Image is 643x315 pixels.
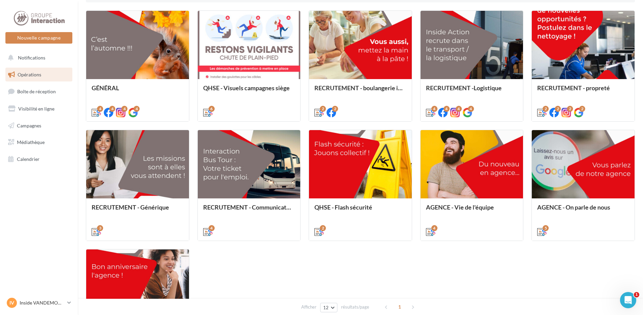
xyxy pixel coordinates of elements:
[332,106,338,112] div: 2
[431,106,437,112] div: 4
[426,84,518,98] div: RECRUTEMENT -Logistique
[17,89,56,94] span: Boîte de réception
[5,32,72,44] button: Nouvelle campagne
[320,225,326,231] div: 2
[323,305,329,310] span: 12
[456,106,462,112] div: 4
[4,135,74,149] a: Médiathèque
[634,292,639,297] span: 1
[426,204,518,217] div: AGENCE - Vie de l'équipe
[314,204,406,217] div: QHSE - Flash sécurité
[431,225,437,231] div: 4
[18,106,54,112] span: Visibilité en ligne
[17,156,40,162] span: Calendrier
[18,55,45,60] span: Notifications
[579,106,585,112] div: 2
[203,84,295,98] div: QHSE - Visuels campagnes siège
[4,102,74,116] a: Visibilité en ligne
[92,84,184,98] div: GÉNÉRAL
[301,304,316,310] span: Afficher
[97,106,103,112] div: 4
[5,296,72,309] a: IV Inside VANDEMOORTELE
[4,51,71,65] button: Notifications
[203,204,295,217] div: RECRUTEMENT - Communication externe
[4,68,74,82] a: Opérations
[109,106,115,112] div: 4
[537,84,629,98] div: RECRUTEMENT - propreté
[567,106,573,112] div: 2
[17,139,45,145] span: Médiathèque
[320,303,337,312] button: 12
[320,106,326,112] div: 2
[543,106,549,112] div: 2
[9,299,14,306] span: IV
[92,204,184,217] div: RECRUTEMENT - Générique
[620,292,636,308] iframe: Intercom live chat
[4,84,74,99] a: Boîte de réception
[537,204,629,217] div: AGENCE - On parle de nous
[121,106,127,112] div: 4
[314,84,406,98] div: RECRUTEMENT - boulangerie industrielle
[17,122,41,128] span: Campagnes
[4,152,74,166] a: Calendrier
[555,106,561,112] div: 2
[18,72,41,77] span: Opérations
[341,304,369,310] span: résultats/page
[97,225,103,231] div: 3
[209,106,215,112] div: 6
[209,225,215,231] div: 4
[468,106,474,112] div: 4
[543,225,549,231] div: 5
[20,299,65,306] p: Inside VANDEMOORTELE
[134,106,140,112] div: 4
[394,301,405,312] span: 1
[4,119,74,133] a: Campagnes
[444,106,450,112] div: 4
